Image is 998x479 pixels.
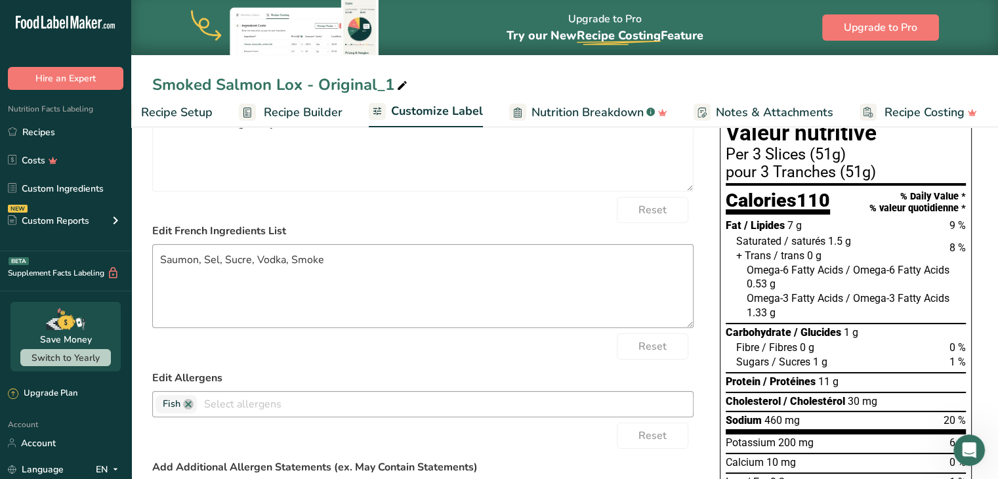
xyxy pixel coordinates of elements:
span: Recipe Costing [884,104,965,121]
span: Omega-6 Fatty Acids [747,264,843,276]
span: 0.53 g [747,278,776,290]
button: Reset [617,197,688,223]
div: Calories [726,191,830,215]
span: Sodium [726,414,762,427]
input: Select allergens [197,394,693,414]
span: 11 g [818,375,839,388]
label: Edit French Ingredients List [152,223,694,239]
span: 1.33 g [747,306,776,319]
span: / Glucides [794,326,841,339]
div: Upgrade Plan [8,387,77,400]
span: Recipe Builder [264,104,343,121]
span: Saturated [736,235,781,247]
span: Reset [638,339,667,354]
span: Fat [726,219,741,232]
span: Recipe Costing [577,28,661,43]
span: 0 % [949,456,966,469]
div: EN [96,461,123,477]
span: Switch to Yearly [31,352,100,364]
span: 0 % [949,341,966,354]
span: + Trans [736,249,771,262]
label: Edit Allergens [152,370,694,386]
span: 110 [797,189,830,211]
span: 0 g [807,249,821,262]
span: 7 g [787,219,802,232]
button: Switch to Yearly [20,349,111,366]
span: Potassium [726,436,776,449]
div: Upgrade to Pro [507,1,703,55]
span: Upgrade to Pro [844,20,917,35]
a: Recipe Setup [116,98,213,127]
span: / Protéines [763,375,816,388]
div: Smoked Salmon Lox - Original_1 [152,73,410,96]
label: Add Additional Allergen Statements (ex. May Contain Statements) [152,459,694,475]
span: / Sucres [772,356,810,368]
span: Sugars [736,356,769,368]
span: Reset [638,428,667,444]
span: Calcium [726,456,764,469]
h1: Nutrition Facts Valeur nutritive [726,100,966,144]
a: Recipe Builder [239,98,343,127]
span: Nutrition Breakdown [531,104,644,121]
a: Nutrition Breakdown [509,98,667,127]
span: / trans [774,249,804,262]
span: Notes & Attachments [716,104,833,121]
span: 200 mg [778,436,814,449]
a: Customize Label [369,96,483,128]
span: / Omega-3 Fatty Acids [846,292,949,304]
span: Omega-3 Fatty Acids [747,292,843,304]
span: 1 g [813,356,827,368]
span: 1 g [844,326,858,339]
span: / saturés [784,235,825,247]
button: Reset [617,423,688,449]
span: Protein [726,375,760,388]
span: 0 g [800,341,814,354]
span: 8 % [949,241,966,254]
div: BETA [9,257,29,265]
span: Customize Label [391,102,483,120]
span: Try our New Feature [507,28,703,43]
span: / Lipides [744,219,785,232]
span: Recipe Setup [141,104,213,121]
span: 6 % [949,436,966,449]
span: / Fibres [762,341,797,354]
a: Recipe Costing [860,98,977,127]
button: Upgrade to Pro [822,14,939,41]
span: 460 mg [764,414,800,427]
span: 20 % [944,414,966,427]
div: pour 3 Tranches (51g) [726,165,966,180]
span: Fibre [736,341,759,354]
span: Carbohydrate [726,326,791,339]
div: Custom Reports [8,214,89,228]
span: Cholesterol [726,395,781,407]
span: Reset [638,202,667,218]
a: Notes & Attachments [694,98,833,127]
button: Hire an Expert [8,67,123,90]
span: / Cholestérol [783,395,845,407]
div: NEW [8,205,28,213]
span: 9 % [949,219,966,232]
span: 30 mg [848,395,877,407]
span: / Omega-6 Fatty Acids [846,264,949,276]
span: 1.5 g [828,235,851,247]
iframe: Intercom live chat [953,434,985,466]
span: 1 % [949,356,966,368]
span: Fish [163,397,180,411]
span: 10 mg [766,456,796,469]
button: Reset [617,333,688,360]
div: Save Money [40,333,92,346]
div: % Daily Value * % valeur quotidienne * [869,191,966,214]
div: Per 3 Slices (51g) [726,147,966,163]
